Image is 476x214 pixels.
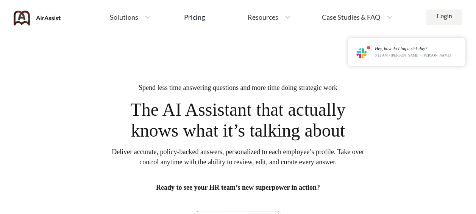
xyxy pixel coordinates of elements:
[14,11,61,25] img: AirAssist
[322,14,380,20] span: Case Studies & FAQ
[375,46,451,51] div: Hey, how do I log a sick day?
[248,14,278,20] span: Resources
[375,53,451,58] p: 9:12 AM • [PERSON_NAME] • [PERSON_NAME]
[111,147,365,167] span: Deliver accurate, policy-backed answers, personalized to each employee’s profile. Take over contr...
[184,10,205,24] a: Pricing
[184,14,205,20] div: Pricing
[426,9,462,25] a: Login
[120,99,356,141] span: The AI Assistant that actually knows what it’s talking about
[156,183,320,193] span: Ready to see your HR team’s new superpower in action?
[139,83,337,93] span: Spend less time answering questions and more time doing strategic work
[110,14,138,20] span: Solutions
[356,46,370,58] img: notification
